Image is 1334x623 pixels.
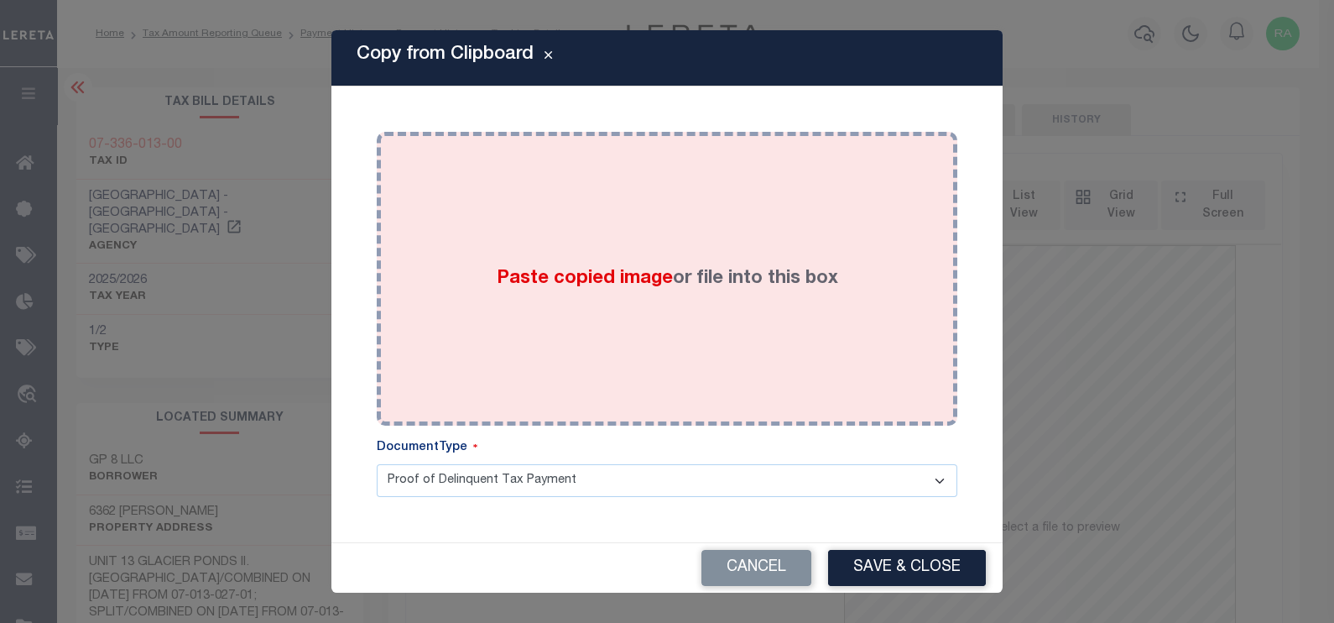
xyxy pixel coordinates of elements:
[534,48,563,68] button: Close
[497,270,673,288] span: Paste copied image
[377,439,477,458] label: DocumentType
[497,265,838,293] label: or file into this box
[828,550,986,586] button: Save & Close
[701,550,811,586] button: Cancel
